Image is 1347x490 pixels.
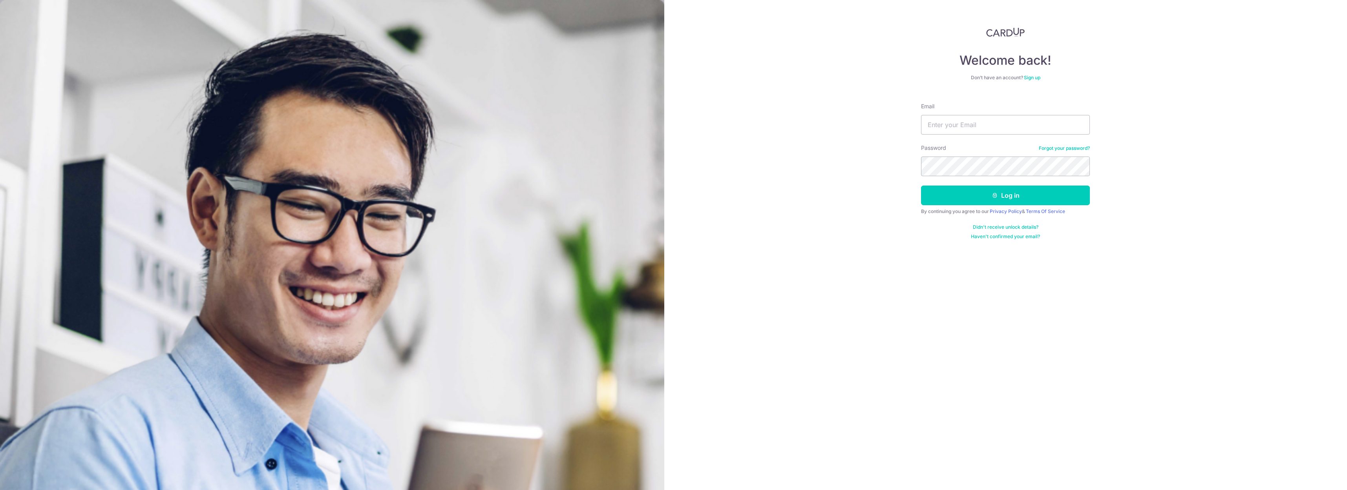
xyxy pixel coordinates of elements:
[1024,75,1040,80] a: Sign up
[1039,145,1090,151] a: Forgot your password?
[921,208,1090,215] div: By continuing you agree to our &
[973,224,1038,230] a: Didn't receive unlock details?
[921,53,1090,68] h4: Welcome back!
[921,186,1090,205] button: Log in
[921,102,934,110] label: Email
[921,75,1090,81] div: Don’t have an account?
[986,27,1025,37] img: CardUp Logo
[921,144,946,152] label: Password
[1026,208,1065,214] a: Terms Of Service
[921,115,1090,135] input: Enter your Email
[990,208,1022,214] a: Privacy Policy
[971,233,1040,240] a: Haven't confirmed your email?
